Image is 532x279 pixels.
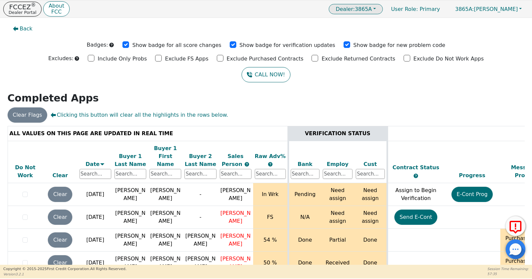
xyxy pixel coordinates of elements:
button: 3865A:[PERSON_NAME] [448,4,529,14]
p: Exclude Purchased Contracts [227,55,304,63]
td: Need assign [321,183,354,206]
p: Version 3.2.1 [3,272,126,277]
span: Dealer: [336,6,355,12]
span: [PERSON_NAME] [455,6,518,12]
td: [DATE] [78,206,113,229]
span: Clicking this button will clear all the highlights in the rows below. [50,111,228,119]
button: Clear [48,210,72,225]
button: E-Cont Prog [451,187,493,202]
td: [PERSON_NAME] [113,252,148,274]
input: Search... [356,169,385,179]
button: Dealer:3865A [329,4,383,14]
td: Done [354,229,387,252]
p: Exclude Returned Contracts [321,55,395,63]
td: Need assign [354,183,387,206]
span: 54 % [263,237,277,243]
div: Buyer 1 Last Name [115,152,146,168]
span: User Role : [391,6,418,12]
span: Contract Status [392,164,439,171]
div: Employ [323,160,352,168]
button: FCCEZ®Dealer Portal [3,2,42,17]
p: 57:35 [487,271,529,276]
p: Excludes: [48,55,73,62]
p: Copyright © 2015- 2025 First Credit Corporation. [3,266,126,272]
p: Session Time Remaining: [487,266,529,271]
div: Progress [446,172,499,179]
p: FCCEZ [9,4,36,10]
td: [PERSON_NAME] [148,229,183,252]
div: ALL VALUES ON THIS PAGE ARE UPDATED IN REAL TIME [10,130,286,138]
p: Show badge for new problem code [353,41,446,49]
td: Received [321,252,354,274]
span: FS [267,214,273,220]
td: N/A [288,206,321,229]
span: In Wrk [262,191,279,197]
td: [PERSON_NAME] [113,229,148,252]
input: Search... [323,169,352,179]
td: Pending [288,183,321,206]
a: AboutFCC [43,1,69,17]
td: [PERSON_NAME] [183,252,218,274]
td: [DATE] [78,229,113,252]
td: [PERSON_NAME] [148,252,183,274]
td: [PERSON_NAME] [148,183,183,206]
span: Raw Adv% [255,153,286,159]
td: [DATE] [78,252,113,274]
strong: Completed Apps [8,92,99,104]
button: Report Error to FCC [506,216,525,236]
span: [PERSON_NAME] [220,256,251,270]
p: Exclude FS Apps [165,55,209,63]
td: Done [354,252,387,274]
input: Search... [220,169,251,179]
p: Badges: [87,41,108,49]
p: Show badge for verification updates [240,41,335,49]
td: Done [288,229,321,252]
button: CALL NOW! [242,67,290,82]
td: [PERSON_NAME] [113,183,148,206]
span: 50 % [263,259,277,266]
span: 3865A [336,6,372,12]
input: Search... [255,169,286,179]
td: [PERSON_NAME] [113,206,148,229]
button: Clear Flags [8,107,48,123]
td: Done [288,252,321,274]
div: VERIFICATION STATUS [291,130,385,138]
td: - [183,206,218,229]
button: Clear [48,187,72,202]
span: [PERSON_NAME] [220,210,251,224]
button: Back [8,21,38,36]
td: Partial [321,229,354,252]
sup: ® [31,2,36,8]
span: All Rights Reserved. [90,267,126,271]
input: Search... [150,169,181,179]
div: Do Not Work [10,164,41,179]
span: [PERSON_NAME] [220,233,251,247]
td: Need assign [321,206,354,229]
td: [PERSON_NAME] [183,229,218,252]
span: [PERSON_NAME] [220,187,251,201]
p: Primary [384,3,447,16]
p: About [49,3,64,9]
div: Buyer 1 First Name [150,144,181,168]
p: Include Only Probs [98,55,147,63]
div: Cust [356,160,385,168]
td: Need assign [354,206,387,229]
input: Search... [184,169,216,179]
div: Bank [291,160,320,168]
td: [DATE] [78,183,113,206]
div: Buyer 2 Last Name [184,152,216,168]
span: 3865A: [455,6,474,12]
td: Assign to Begin Verification [387,183,444,206]
input: Search... [291,169,320,179]
input: Search... [80,169,111,179]
button: Clear [48,232,72,248]
span: Sales Person [222,153,244,167]
a: User Role: Primary [384,3,447,16]
span: Back [20,25,33,33]
input: Search... [115,169,146,179]
td: [PERSON_NAME] [148,206,183,229]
